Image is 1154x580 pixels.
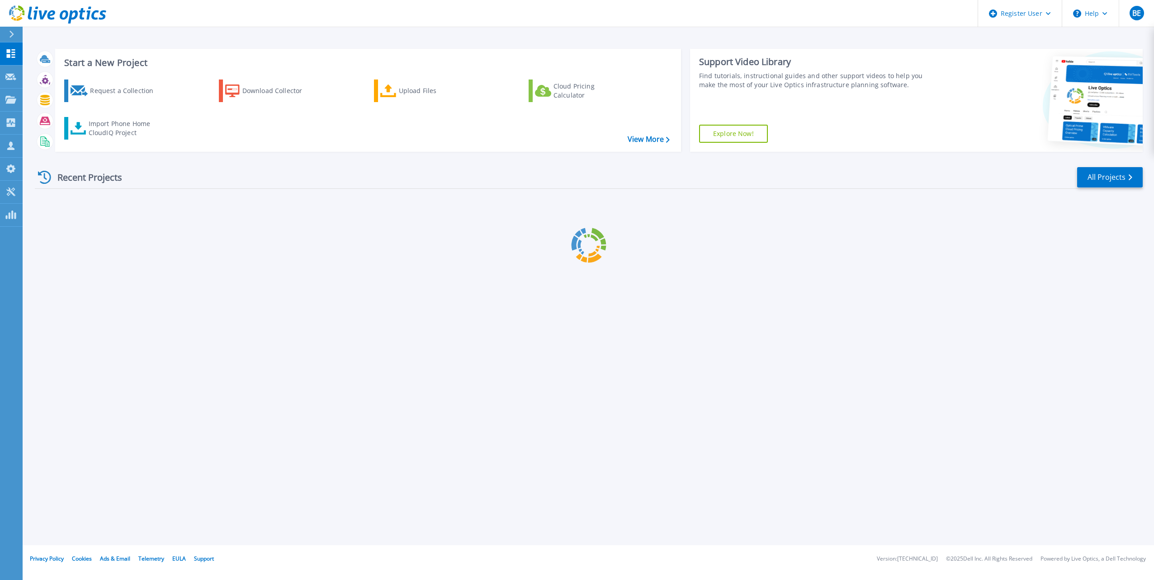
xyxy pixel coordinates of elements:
li: © 2025 Dell Inc. All Rights Reserved [946,556,1032,562]
div: Request a Collection [90,82,162,100]
a: All Projects [1077,167,1143,187]
a: Explore Now! [699,125,768,143]
a: EULA [172,555,186,562]
div: Support Video Library [699,56,933,68]
a: Support [194,555,214,562]
li: Powered by Live Optics, a Dell Technology [1040,556,1146,562]
a: Ads & Email [100,555,130,562]
h3: Start a New Project [64,58,669,68]
a: Upload Files [374,80,475,102]
div: Import Phone Home CloudIQ Project [89,119,159,137]
div: Recent Projects [35,166,134,188]
span: BE [1132,9,1141,17]
a: Cloud Pricing Calculator [529,80,629,102]
div: Find tutorials, instructional guides and other support videos to help you make the most of your L... [699,71,933,89]
li: Version: [TECHNICAL_ID] [877,556,938,562]
a: Download Collector [219,80,320,102]
a: View More [628,135,670,144]
a: Privacy Policy [30,555,64,562]
div: Download Collector [242,82,315,100]
div: Cloud Pricing Calculator [553,82,626,100]
a: Telemetry [138,555,164,562]
div: Upload Files [399,82,471,100]
a: Cookies [72,555,92,562]
a: Request a Collection [64,80,165,102]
